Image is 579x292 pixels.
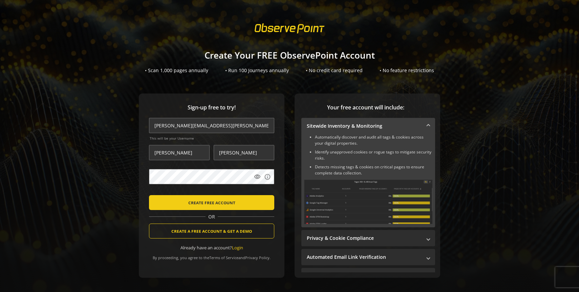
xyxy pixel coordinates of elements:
a: Terms of Service [209,255,238,260]
mat-expansion-panel-header: Performance Monitoring with Web Vitals [301,268,435,284]
div: • No feature restrictions [380,67,434,74]
input: First Name * [149,145,210,160]
span: CREATE A FREE ACCOUNT & GET A DEMO [171,225,252,237]
span: Sign-up free to try! [149,104,274,111]
input: Last Name * [214,145,274,160]
span: CREATE FREE ACCOUNT [188,196,235,209]
span: This will be your Username [150,136,274,141]
mat-expansion-panel-header: Privacy & Cookie Compliance [301,230,435,246]
div: By proceeding, you agree to the and . [149,251,274,260]
button: CREATE A FREE ACCOUNT & GET A DEMO [149,224,274,238]
mat-panel-title: Privacy & Cookie Compliance [307,235,422,242]
button: CREATE FREE ACCOUNT [149,195,274,210]
span: Your free account will include: [301,104,430,111]
mat-icon: visibility [254,173,261,180]
div: Already have an account? [149,245,274,251]
div: Sitewide Inventory & Monitoring [301,134,435,227]
a: Privacy Policy [245,255,270,260]
li: Identify unapproved cookies or rogue tags to mitigate security risks. [315,149,432,161]
a: Login [232,245,243,251]
li: Detects missing tags & cookies on critical pages to ensure complete data collection. [315,164,432,176]
div: • No credit card required [306,67,363,74]
mat-icon: info [264,173,271,180]
li: Automatically discover and audit all tags & cookies across your digital properties. [315,134,432,146]
input: Email Address (name@work-email.com) * [149,118,274,133]
img: Sitewide Inventory & Monitoring [304,180,432,224]
div: • Scan 1,000 pages annually [145,67,208,74]
mat-expansion-panel-header: Sitewide Inventory & Monitoring [301,118,435,134]
span: OR [206,213,218,220]
mat-expansion-panel-header: Automated Email Link Verification [301,249,435,265]
div: • Run 100 Journeys annually [225,67,289,74]
mat-panel-title: Automated Email Link Verification [307,254,422,260]
mat-panel-title: Sitewide Inventory & Monitoring [307,123,422,129]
